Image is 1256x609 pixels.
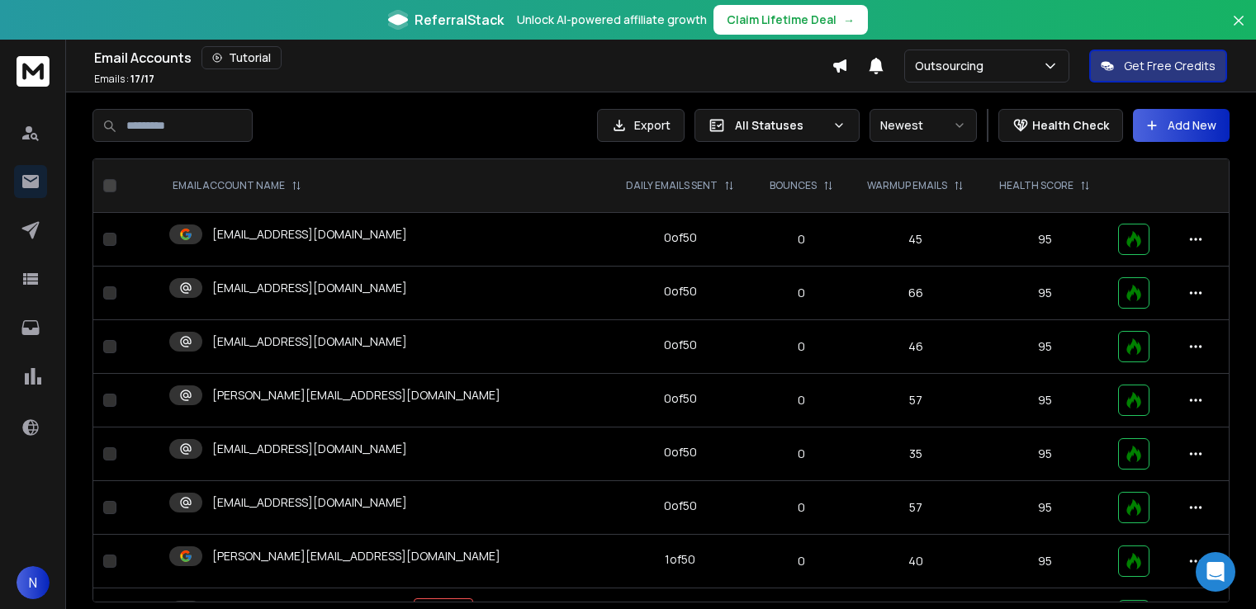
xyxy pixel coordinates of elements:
[173,179,301,192] div: EMAIL ACCOUNT NAME
[1196,552,1235,592] div: Open Intercom Messenger
[212,441,407,457] p: [EMAIL_ADDRESS][DOMAIN_NAME]
[713,5,868,35] button: Claim Lifetime Deal→
[867,179,947,192] p: WARMUP EMAILS
[17,566,50,599] button: N
[1228,10,1249,50] button: Close banner
[664,229,697,246] div: 0 of 50
[94,73,154,86] p: Emails :
[735,117,826,134] p: All Statuses
[130,72,154,86] span: 17 / 17
[998,109,1123,142] button: Health Check
[850,267,982,320] td: 66
[212,387,500,404] p: [PERSON_NAME][EMAIL_ADDRESS][DOMAIN_NAME]
[850,374,982,427] td: 57
[982,213,1108,267] td: 95
[850,535,982,588] td: 40
[850,320,982,374] td: 46
[982,267,1108,320] td: 95
[762,553,839,569] p: 0
[762,499,839,516] p: 0
[1089,50,1227,83] button: Get Free Credits
[915,58,990,74] p: Outsourcing
[597,109,685,142] button: Export
[870,109,977,142] button: Newest
[770,179,817,192] p: BOUNCES
[664,498,697,514] div: 0 of 50
[201,46,282,69] button: Tutorial
[982,535,1108,588] td: 95
[762,392,839,408] p: 0
[212,226,407,243] p: [EMAIL_ADDRESS][DOMAIN_NAME]
[762,231,839,248] p: 0
[212,494,407,511] p: [EMAIL_ADDRESS][DOMAIN_NAME]
[664,337,697,353] div: 0 of 50
[517,12,707,28] p: Unlock AI-powered affiliate growth
[850,481,982,535] td: 57
[1032,117,1109,134] p: Health Check
[999,179,1074,192] p: HEALTH SCORE
[762,285,839,301] p: 0
[664,444,697,460] div: 0 of 50
[415,10,504,30] span: ReferralStack
[212,548,500,564] p: [PERSON_NAME][EMAIL_ADDRESS][DOMAIN_NAME]
[1133,109,1230,142] button: Add New
[982,320,1108,374] td: 95
[664,283,697,300] div: 0 of 50
[665,551,695,568] div: 1 of 50
[94,46,832,69] div: Email Accounts
[762,338,839,355] p: 0
[982,427,1108,481] td: 95
[664,390,697,407] div: 0 of 50
[843,12,855,28] span: →
[850,213,982,267] td: 45
[626,179,718,192] p: DAILY EMAILS SENT
[212,280,407,296] p: [EMAIL_ADDRESS][DOMAIN_NAME]
[1124,58,1216,74] p: Get Free Credits
[982,481,1108,535] td: 95
[982,374,1108,427] td: 95
[762,446,839,462] p: 0
[850,427,982,481] td: 35
[212,333,407,350] p: [EMAIL_ADDRESS][DOMAIN_NAME]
